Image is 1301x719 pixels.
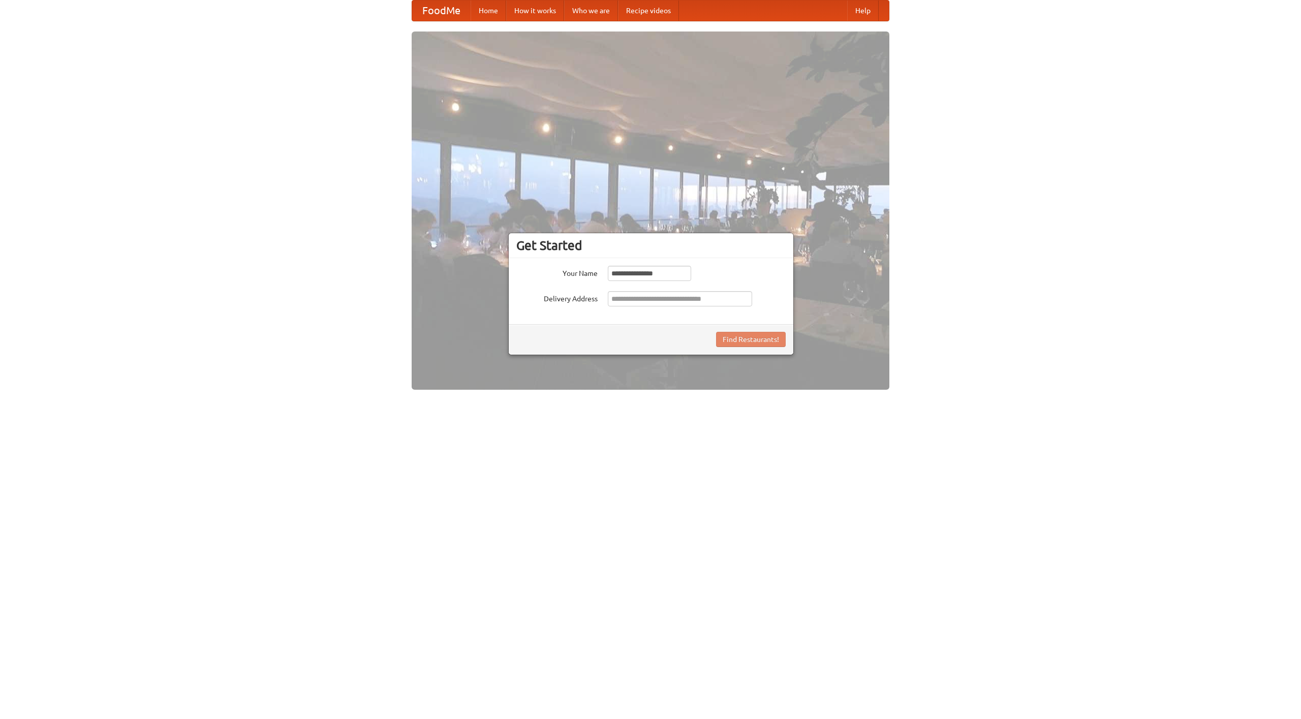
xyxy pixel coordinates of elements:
a: Help [847,1,879,21]
a: Home [471,1,506,21]
label: Your Name [516,266,598,278]
a: Who we are [564,1,618,21]
a: How it works [506,1,564,21]
a: Recipe videos [618,1,679,21]
a: FoodMe [412,1,471,21]
label: Delivery Address [516,291,598,304]
button: Find Restaurants! [716,332,786,347]
h3: Get Started [516,238,786,253]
